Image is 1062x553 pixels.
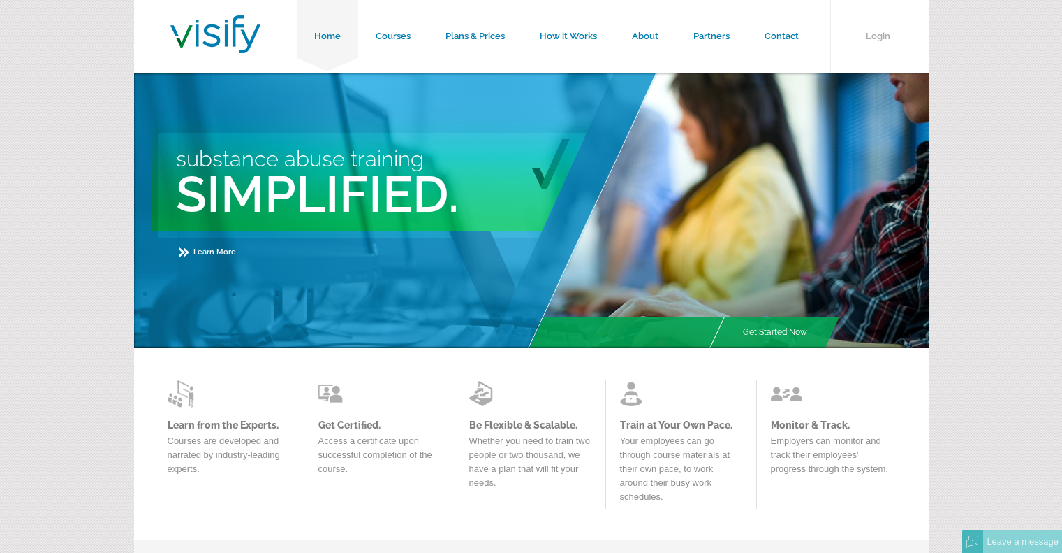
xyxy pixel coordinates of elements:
[771,380,802,408] img: Learn from the Experts
[179,247,236,257] a: Learn More
[983,530,1062,553] div: Leave a message
[176,164,661,224] h2: Simplified.
[176,146,661,171] h3: Substance Abuse Training
[168,380,199,408] img: Learn from the Experts
[170,15,260,53] img: Visify Training
[771,434,893,483] p: Employers can monitor and track their employees' progress through the system.
[771,419,893,431] a: Monitor & Track.
[318,380,350,408] img: Learn from the Experts
[725,317,825,348] a: Get Started Now
[168,434,290,483] p: Courses are developed and narrated by industry-leading experts.
[469,419,591,431] a: Be Flexible & Scalable.
[469,434,591,497] p: Whether you need to train two people or two thousand, we have a plan that will fit your needs.
[318,419,441,431] a: Get Certified.
[170,37,260,57] a: Visify Training
[168,419,290,431] a: Learn from the Experts.
[620,380,651,408] img: Learn from the Experts
[620,419,742,431] a: Train at Your Own Pace.
[318,434,441,483] p: Access a certificate upon successful completion of the course.
[526,73,929,348] img: Main Image
[620,434,742,511] p: Your employees can go through course materials at their own pace, to work around their busy work ...
[469,380,501,408] img: Learn from the Experts
[966,536,979,548] img: Offline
